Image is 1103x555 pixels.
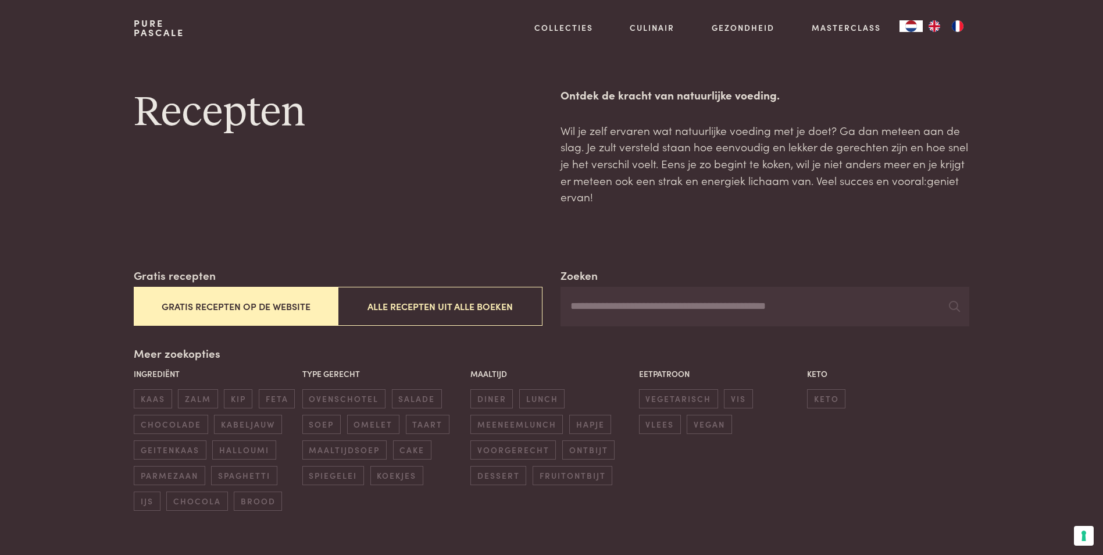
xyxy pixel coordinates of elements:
p: Keto [807,368,969,380]
span: vis [724,389,752,408]
p: Maaltijd [470,368,633,380]
span: ovenschotel [302,389,385,408]
strong: Ontdek de kracht van natuurlijke voeding. [561,87,780,102]
p: Ingrediënt [134,368,296,380]
span: spiegelei [302,466,364,485]
span: dessert [470,466,526,485]
p: Wil je zelf ervaren wat natuurlijke voeding met je doet? Ga dan meteen aan de slag. Je zult verst... [561,122,969,205]
span: ijs [134,492,160,511]
label: Gratis recepten [134,267,216,284]
span: salade [392,389,442,408]
span: kabeljauw [214,415,281,434]
span: diner [470,389,513,408]
span: voorgerecht [470,440,556,460]
a: PurePascale [134,19,184,37]
span: maaltijdsoep [302,440,387,460]
aside: Language selected: Nederlands [899,20,969,32]
a: FR [946,20,969,32]
span: hapje [569,415,611,434]
a: Gezondheid [712,22,774,34]
span: halloumi [212,440,276,460]
button: Alle recepten uit alle boeken [338,287,542,326]
span: keto [807,389,845,408]
span: kip [224,389,252,408]
span: feta [259,389,295,408]
a: Masterclass [812,22,881,34]
span: chocolade [134,415,208,434]
ul: Language list [923,20,969,32]
a: NL [899,20,923,32]
span: chocola [166,492,227,511]
span: vlees [639,415,681,434]
span: cake [393,440,431,460]
p: Eetpatroon [639,368,801,380]
span: fruitontbijt [533,466,612,485]
label: Zoeken [561,267,598,284]
span: geitenkaas [134,440,206,460]
a: Collecties [534,22,593,34]
span: taart [406,415,449,434]
div: Language [899,20,923,32]
span: soep [302,415,341,434]
a: EN [923,20,946,32]
button: Uw voorkeuren voor toestemming voor trackingtechnologieën [1074,526,1094,546]
span: vegan [687,415,731,434]
span: spaghetti [211,466,277,485]
span: kaas [134,389,172,408]
a: Culinair [630,22,674,34]
span: ontbijt [562,440,615,460]
span: vegetarisch [639,389,718,408]
span: parmezaan [134,466,205,485]
span: omelet [347,415,399,434]
h1: Recepten [134,87,542,139]
span: brood [234,492,282,511]
span: zalm [178,389,217,408]
span: lunch [519,389,565,408]
button: Gratis recepten op de website [134,287,338,326]
span: meeneemlunch [470,415,563,434]
span: koekjes [370,466,423,485]
p: Type gerecht [302,368,465,380]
